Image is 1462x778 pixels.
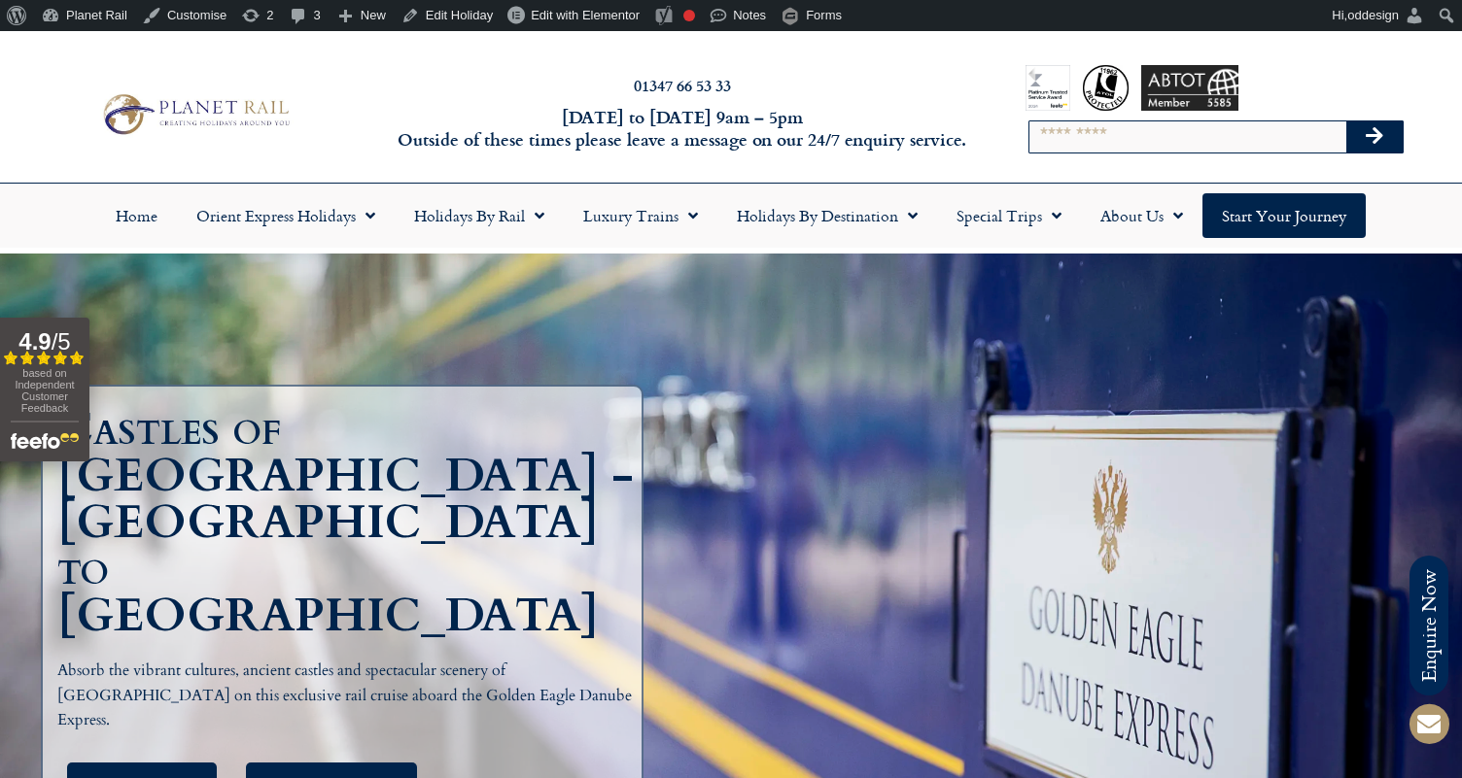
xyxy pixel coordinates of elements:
[564,193,717,238] a: Luxury Trains
[717,193,937,238] a: Holidays by Destination
[57,659,637,733] p: Absorb the vibrant cultures, ancient castles and spectacular scenery of [GEOGRAPHIC_DATA] on this...
[177,193,395,238] a: Orient Express Holidays
[95,89,296,138] img: Planet Rail Train Holidays Logo
[531,8,640,22] span: Edit with Elementor
[1202,193,1366,238] a: Start your Journey
[96,193,177,238] a: Home
[10,193,1452,238] nav: Menu
[395,193,564,238] a: Holidays by Rail
[634,74,731,96] a: 01347 66 53 33
[1081,193,1202,238] a: About Us
[937,193,1081,238] a: Special Trips
[683,10,695,21] div: Focus keyphrase not set
[395,106,970,152] h6: [DATE] to [DATE] 9am – 5pm Outside of these times please leave a message on our 24/7 enquiry serv...
[1347,8,1399,22] span: oddesign
[1346,121,1403,152] button: Search
[57,406,637,639] h1: Castles of [GEOGRAPHIC_DATA] - [GEOGRAPHIC_DATA] to [GEOGRAPHIC_DATA]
